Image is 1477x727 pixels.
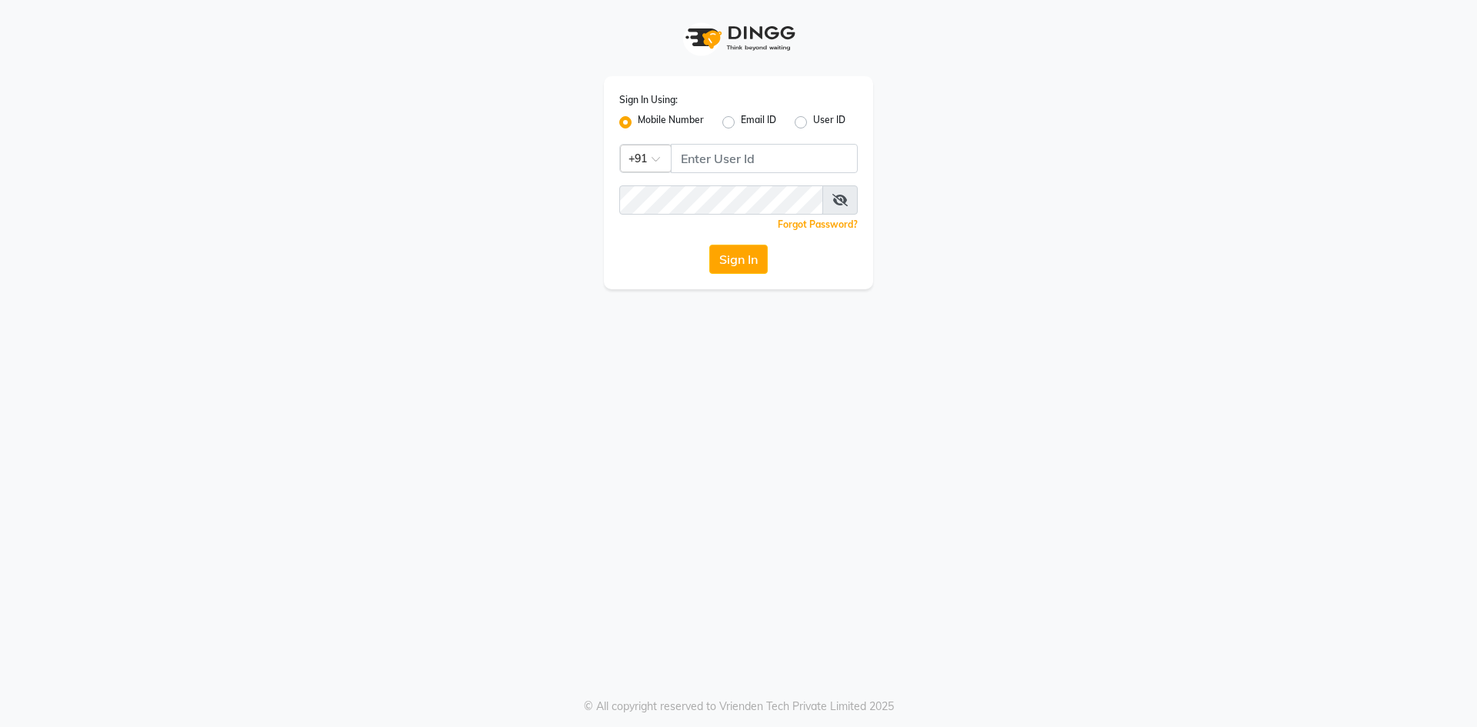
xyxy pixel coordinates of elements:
a: Forgot Password? [778,218,858,230]
label: User ID [813,113,845,132]
label: Email ID [741,113,776,132]
label: Sign In Using: [619,93,678,107]
button: Sign In [709,245,768,274]
img: logo1.svg [677,15,800,61]
label: Mobile Number [638,113,704,132]
input: Username [671,144,858,173]
input: Username [619,185,823,215]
